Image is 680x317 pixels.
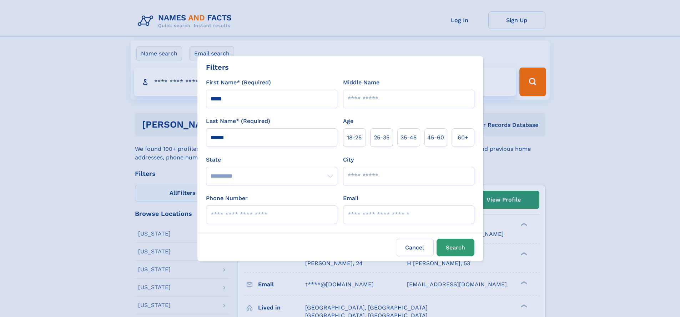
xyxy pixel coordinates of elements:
div: Filters [206,62,229,73]
label: Email [343,194,358,203]
label: State [206,155,337,164]
span: 25‑35 [374,133,389,142]
label: Last Name* (Required) [206,117,270,125]
button: Search [437,239,474,256]
label: Cancel [396,239,434,256]
label: Age [343,117,353,125]
span: 18‑25 [347,133,362,142]
label: Phone Number [206,194,248,203]
span: 35‑45 [401,133,417,142]
label: First Name* (Required) [206,78,271,87]
span: 45‑60 [427,133,444,142]
label: City [343,155,354,164]
span: 60+ [458,133,468,142]
label: Middle Name [343,78,379,87]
